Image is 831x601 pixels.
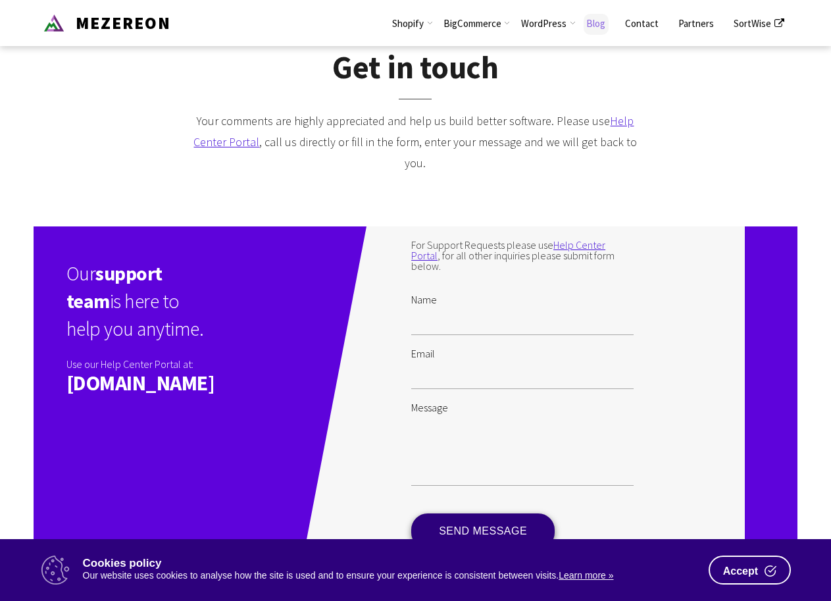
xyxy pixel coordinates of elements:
div: Our website uses cookies to analyse how the site is used and to ensure your experience is consist... [83,569,699,583]
h3: Our is here to help you anytime. [66,253,215,355]
p: Cookies policy [83,558,699,569]
a: Help Center Portal [411,238,605,262]
h2: Get in touch [34,50,798,111]
span: support team [66,261,163,313]
span: Accept [723,566,758,577]
span: MEZEREON [69,12,171,34]
label: Name [411,281,634,305]
a: Learn more » [559,570,613,581]
p: Use our Help Center Portal at: [66,355,215,373]
div: Your comments are highly appreciated and help us build better software. Please use , call us dire... [186,111,645,226]
button: Accept [709,556,791,585]
label: Email [411,335,634,359]
input: SEND MESSAGE [411,513,555,549]
div: For Support Requests please use , for all other inquiries please submit form below. [411,240,634,271]
img: Mezereon [43,13,64,34]
a: [DOMAIN_NAME] [66,373,215,394]
label: Message [411,389,634,413]
a: Mezereon MEZEREON [34,10,171,32]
